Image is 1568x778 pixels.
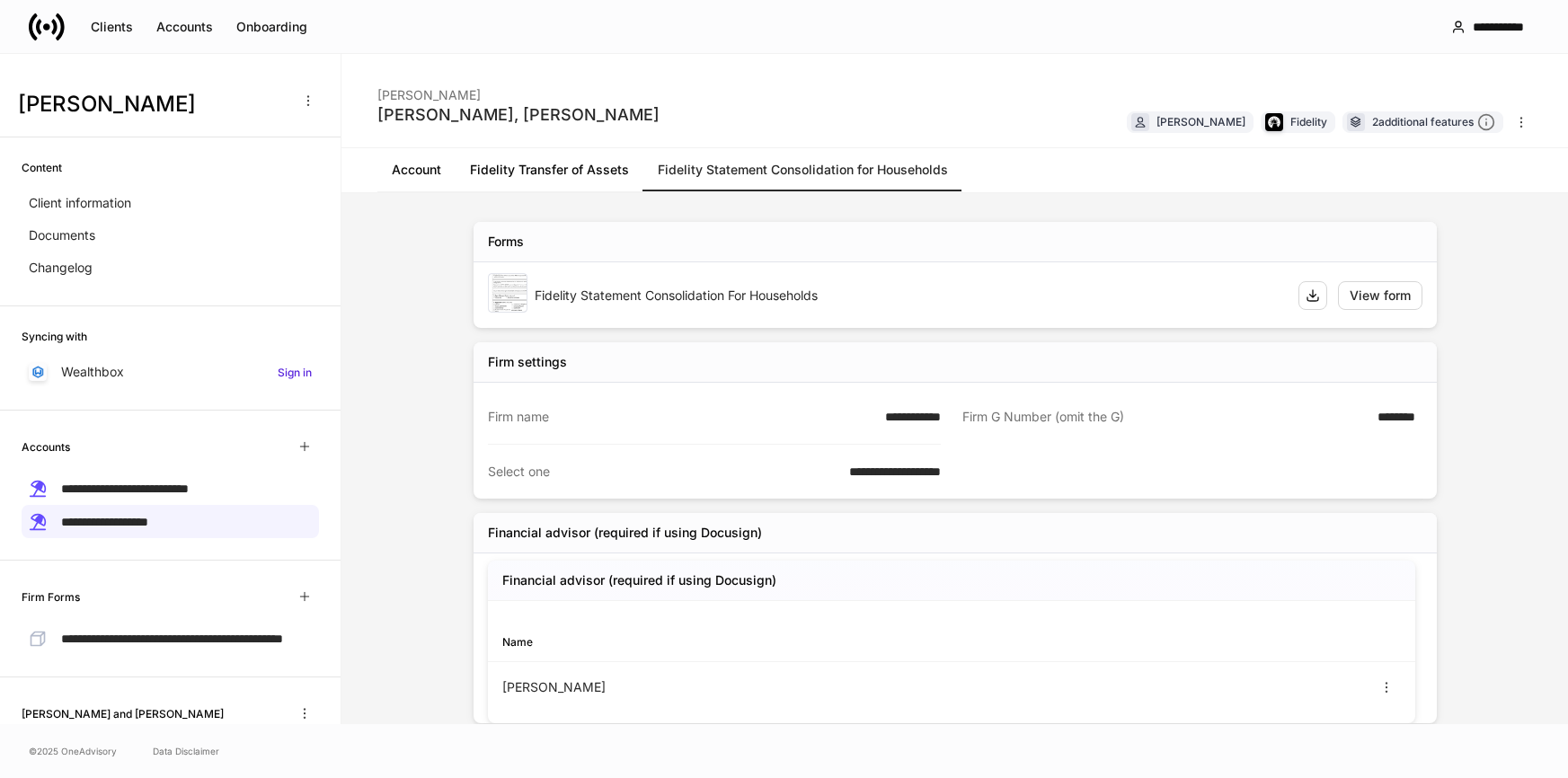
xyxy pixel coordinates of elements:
a: Account [377,148,456,191]
p: Documents [29,226,95,244]
div: Firm name [488,408,874,426]
div: [PERSON_NAME] [502,678,952,696]
button: View form [1338,281,1422,310]
a: Client information [22,187,319,219]
button: Accounts [145,13,225,41]
a: Data Disclaimer [153,744,219,758]
h6: Sign in [278,364,312,381]
div: Name [502,633,952,650]
div: Clients [91,18,133,36]
div: Firm G Number (omit the G) [962,408,1367,427]
h6: Content [22,159,62,176]
p: Client information [29,194,131,212]
div: Select one [488,463,838,481]
button: Onboarding [225,13,319,41]
a: Documents [22,219,319,252]
h6: Syncing with [22,328,87,345]
h5: Financial advisor (required if using Docusign) [502,571,776,589]
a: Fidelity Statement Consolidation for Households [643,148,962,191]
div: Firm settings [488,353,567,371]
h3: [PERSON_NAME] [18,90,287,119]
div: [PERSON_NAME], [PERSON_NAME] [377,104,660,126]
button: Clients [79,13,145,41]
a: Changelog [22,252,319,284]
div: Fidelity Statement Consolidation For Households [535,287,1284,305]
p: Wealthbox [61,363,124,381]
h6: Accounts [22,438,70,455]
h6: Firm Forms [22,588,80,606]
span: © 2025 OneAdvisory [29,744,117,758]
div: 2 additional features [1372,113,1495,132]
div: Financial advisor (required if using Docusign) [488,524,762,542]
div: [PERSON_NAME] [1156,113,1245,130]
a: WealthboxSign in [22,356,319,388]
div: Accounts [156,18,213,36]
p: Changelog [29,259,93,277]
h6: [PERSON_NAME] and [PERSON_NAME] [22,705,224,722]
div: Onboarding [236,18,307,36]
div: [PERSON_NAME] [377,75,660,104]
a: Fidelity Transfer of Assets [456,148,643,191]
div: Forms [488,233,524,251]
div: Fidelity [1290,113,1327,130]
div: View form [1350,287,1411,305]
